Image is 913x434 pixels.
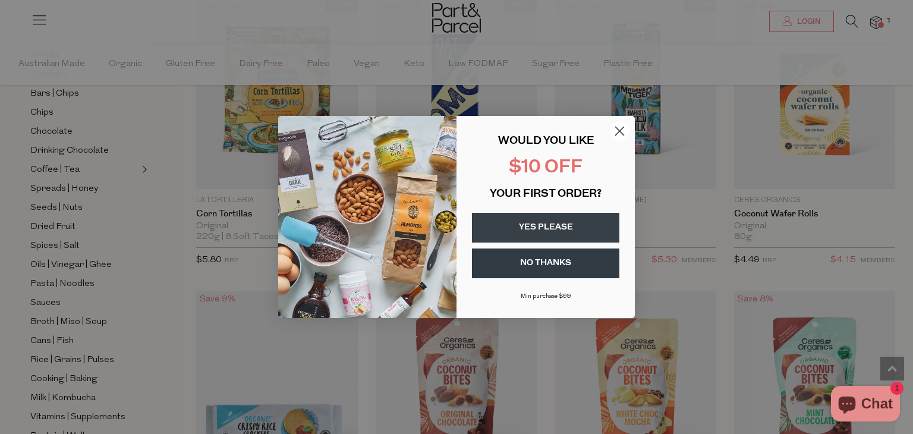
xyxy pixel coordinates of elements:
[498,136,594,147] span: WOULD YOU LIKE
[827,386,903,424] inbox-online-store-chat: Shopify online store chat
[278,116,456,318] img: 43fba0fb-7538-40bc-babb-ffb1a4d097bc.jpeg
[509,159,583,177] span: $10 OFF
[609,121,630,141] button: Close dialog
[472,249,619,278] button: NO THANKS
[472,213,619,243] button: YES PLEASE
[490,189,602,200] span: YOUR FIRST ORDER?
[521,293,571,300] span: Min purchase $99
